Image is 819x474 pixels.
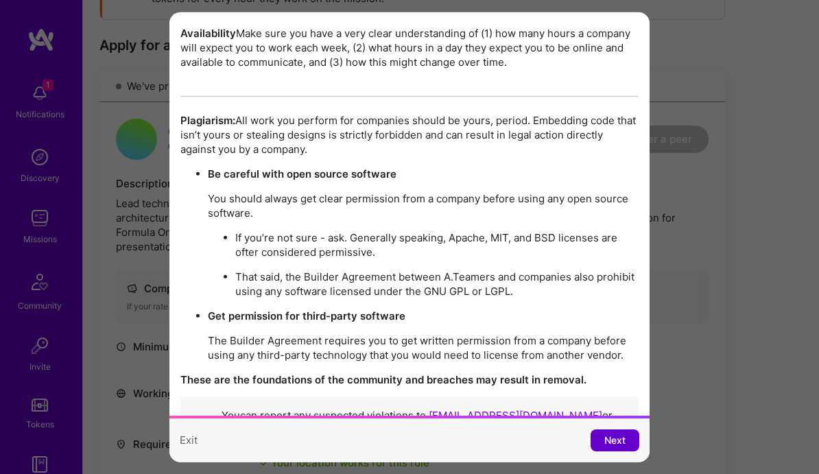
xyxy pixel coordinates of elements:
[180,114,235,127] strong: Plagiarism:
[208,333,639,362] p: The Builder Agreement requires you to get written permission from a company before using any thir...
[169,12,650,462] div: modal
[180,26,639,69] p: Make sure you have a very clear understanding of (1) how many hours a company will expect you to ...
[604,434,626,447] span: Next
[235,230,639,259] p: If you’re not sure - ask. Generally speaking, Apache, MIT, and BSD licenses are ofter considered ...
[191,408,208,437] img: book icon
[591,429,639,451] button: Next
[208,167,396,180] strong: Be careful with open source software
[180,373,586,386] strong: These are the foundations of the community and breaches may result in removal.
[235,270,639,298] p: That said, the Builder Agreement between A.Teamers and companies also prohibit using any software...
[222,408,628,437] p: You can report any suspected violations to or anonymously . Everything will be kept strictly conf...
[180,113,639,156] p: All work you perform for companies should be yours, period. Embedding code that isn’t yours or st...
[429,409,602,422] a: [EMAIL_ADDRESS][DOMAIN_NAME]
[180,433,198,447] button: Exit
[208,191,639,220] p: You should always get clear permission from a company before using any open source software.
[208,309,405,322] strong: Get permission for third-party software
[180,27,236,40] strong: Availability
